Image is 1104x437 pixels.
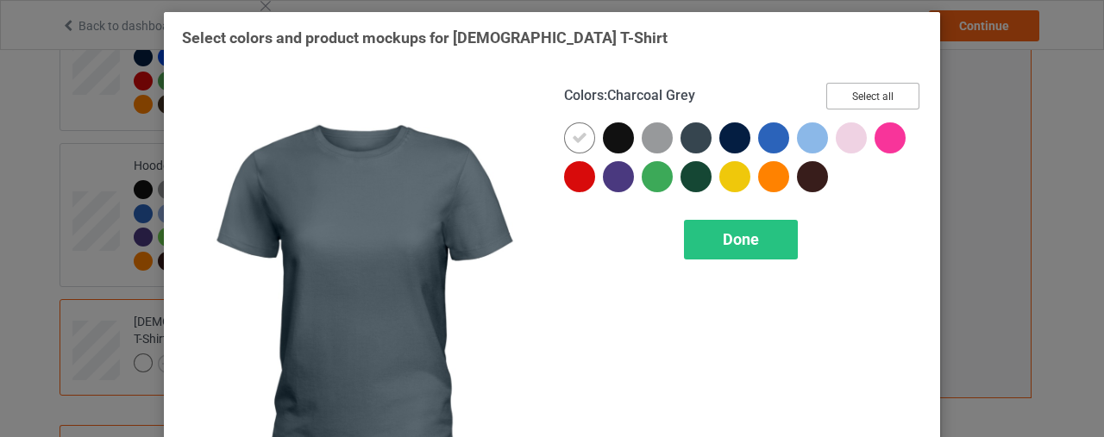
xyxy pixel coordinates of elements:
[607,87,695,103] span: Charcoal Grey
[182,28,668,47] span: Select colors and product mockups for [DEMOGRAPHIC_DATA] T-Shirt
[564,87,695,105] h4: :
[826,83,919,109] button: Select all
[564,87,604,103] span: Colors
[723,230,759,248] span: Done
